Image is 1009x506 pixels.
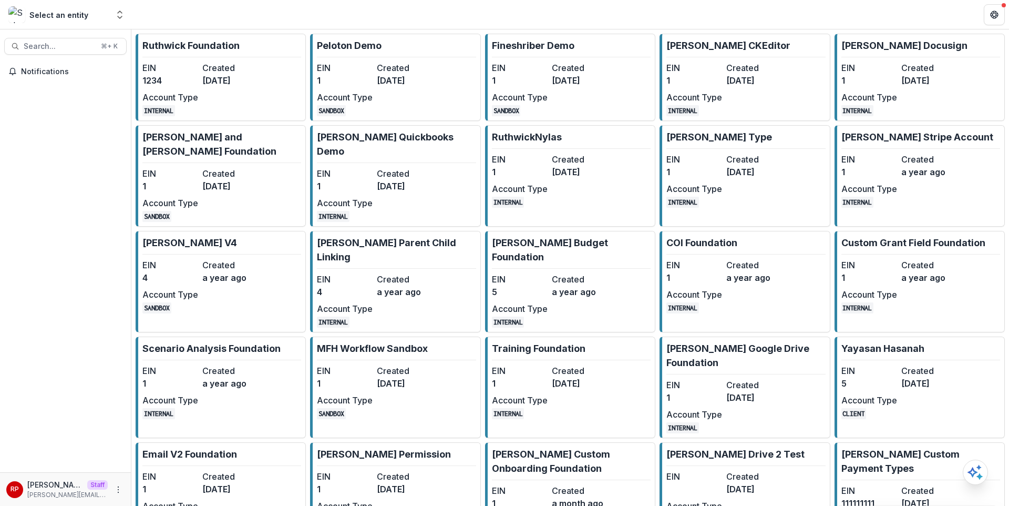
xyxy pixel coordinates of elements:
[142,341,281,356] p: Scenario Analysis Foundation
[835,337,1005,438] a: Yayasan HasanahEIN5Created[DATE]Account TypeCLIENT
[726,470,782,483] dt: Created
[136,125,306,227] a: [PERSON_NAME] and [PERSON_NAME] FoundationEIN1Created[DATE]Account TypeSANDBOX
[492,91,548,104] dt: Account Type
[29,9,88,21] div: Select an entity
[666,447,805,461] p: [PERSON_NAME] Drive 2 Test
[4,63,127,80] button: Notifications
[492,408,524,419] code: INTERNAL
[142,302,171,313] code: SANDBOX
[142,211,171,222] code: SANDBOX
[142,259,198,271] dt: EIN
[492,130,562,144] p: RuthwickNylas
[492,317,524,328] code: INTERNAL
[8,6,25,23] img: Select an entity
[552,166,608,178] dd: [DATE]
[666,130,772,144] p: [PERSON_NAME] Type
[142,180,198,193] dd: 1
[492,38,574,53] p: Fineshriber Demo
[202,74,258,87] dd: [DATE]
[142,394,198,407] dt: Account Type
[841,105,874,116] code: INTERNAL
[142,447,237,461] p: Email V2 Foundation
[377,62,433,74] dt: Created
[552,365,608,377] dt: Created
[142,74,198,87] dd: 1234
[142,288,198,301] dt: Account Type
[492,341,585,356] p: Training Foundation
[666,470,722,483] dt: EIN
[485,231,655,332] a: [PERSON_NAME] Budget FoundationEIN5Createda year agoAccount TypeINTERNAL
[317,197,373,209] dt: Account Type
[492,447,651,475] p: [PERSON_NAME] Custom Onboarding Foundation
[492,377,548,390] dd: 1
[377,273,433,286] dt: Created
[726,166,782,178] dd: [DATE]
[24,42,95,51] span: Search...
[984,4,1005,25] button: Get Help
[492,365,548,377] dt: EIN
[142,38,240,53] p: Ruthwick Foundation
[726,153,782,166] dt: Created
[835,125,1005,227] a: [PERSON_NAME] Stripe AccountEIN1Createda year agoAccount TypeINTERNAL
[99,41,120,52] div: ⌘ + K
[901,62,957,74] dt: Created
[377,286,433,298] dd: a year ago
[963,460,988,485] button: Open AI Assistant
[202,167,258,180] dt: Created
[317,302,373,315] dt: Account Type
[142,271,198,284] dd: 4
[142,62,198,74] dt: EIN
[552,377,608,390] dd: [DATE]
[142,197,198,209] dt: Account Type
[666,379,722,391] dt: EIN
[142,236,237,250] p: [PERSON_NAME] V4
[202,259,258,271] dt: Created
[142,91,198,104] dt: Account Type
[841,302,874,313] code: INTERNAL
[835,34,1005,121] a: [PERSON_NAME] DocusignEIN1Created[DATE]Account TypeINTERNAL
[552,273,608,286] dt: Created
[666,259,722,271] dt: EIN
[317,38,382,53] p: Peloton Demo
[377,483,433,495] dd: [DATE]
[841,341,924,356] p: Yayasan Hasanah
[901,484,957,497] dt: Created
[317,130,476,158] p: [PERSON_NAME] Quickbooks Demo
[492,74,548,87] dd: 1
[202,62,258,74] dt: Created
[841,377,897,390] dd: 5
[492,302,548,315] dt: Account Type
[377,74,433,87] dd: [DATE]
[492,183,548,195] dt: Account Type
[377,365,433,377] dt: Created
[492,273,548,286] dt: EIN
[317,447,451,461] p: [PERSON_NAME] Permission
[492,105,521,116] code: SANDBOX
[901,153,957,166] dt: Created
[841,394,897,407] dt: Account Type
[841,74,897,87] dd: 1
[317,74,373,87] dd: 1
[552,286,608,298] dd: a year ago
[142,408,175,419] code: INTERNAL
[317,236,476,264] p: [PERSON_NAME] Parent Child Linking
[841,130,993,144] p: [PERSON_NAME] Stripe Account
[4,38,127,55] button: Search...
[726,259,782,271] dt: Created
[666,62,722,74] dt: EIN
[136,337,306,438] a: Scenario Analysis FoundationEIN1Createda year agoAccount TypeINTERNAL
[492,197,524,208] code: INTERNAL
[666,408,722,421] dt: Account Type
[552,153,608,166] dt: Created
[202,365,258,377] dt: Created
[202,483,258,495] dd: [DATE]
[901,271,957,284] dd: a year ago
[726,391,782,404] dd: [DATE]
[901,365,957,377] dt: Created
[136,34,306,121] a: Ruthwick FoundationEIN1234Created[DATE]Account TypeINTERNAL
[317,286,373,298] dd: 4
[317,180,373,193] dd: 1
[142,105,175,116] code: INTERNAL
[202,180,258,193] dd: [DATE]
[901,377,957,390] dd: [DATE]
